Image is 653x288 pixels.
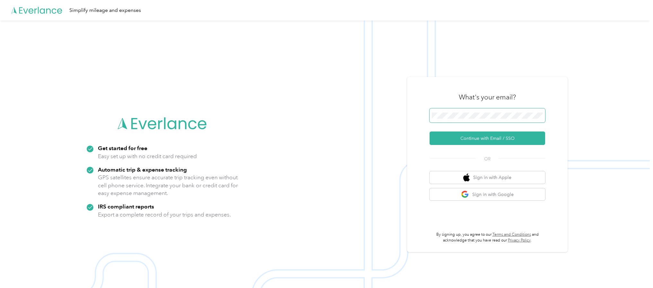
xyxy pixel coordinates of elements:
[459,93,516,102] h3: What's your email?
[461,191,469,199] img: google logo
[430,232,545,243] p: By signing up, you agree to our and acknowledge that you have read our .
[69,6,141,14] div: Simplify mileage and expenses
[463,174,470,182] img: apple logo
[98,166,187,173] strong: Automatic trip & expense tracking
[98,211,231,219] p: Export a complete record of your trips and expenses.
[430,131,545,145] button: Continue with Email / SSO
[492,232,531,237] a: Terms and Conditions
[98,152,197,160] p: Easy set up with no credit card required
[476,156,499,162] span: OR
[430,171,545,184] button: apple logoSign in with Apple
[508,238,531,243] a: Privacy Policy
[98,203,154,210] strong: IRS compliant reports
[98,174,238,197] p: GPS satellites ensure accurate trip tracking even without cell phone service. Integrate your bank...
[430,188,545,201] button: google logoSign in with Google
[98,145,147,151] strong: Get started for free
